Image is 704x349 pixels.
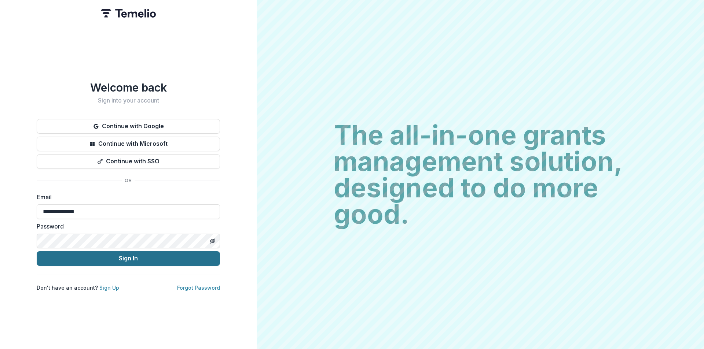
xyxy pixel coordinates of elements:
img: Temelio [101,9,156,18]
button: Toggle password visibility [207,235,219,247]
button: Continue with Google [37,119,220,134]
h2: Sign into your account [37,97,220,104]
h1: Welcome back [37,81,220,94]
a: Forgot Password [177,285,220,291]
label: Password [37,222,216,231]
button: Continue with Microsoft [37,137,220,151]
button: Sign In [37,251,220,266]
a: Sign Up [99,285,119,291]
p: Don't have an account? [37,284,119,292]
label: Email [37,193,216,201]
button: Continue with SSO [37,154,220,169]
